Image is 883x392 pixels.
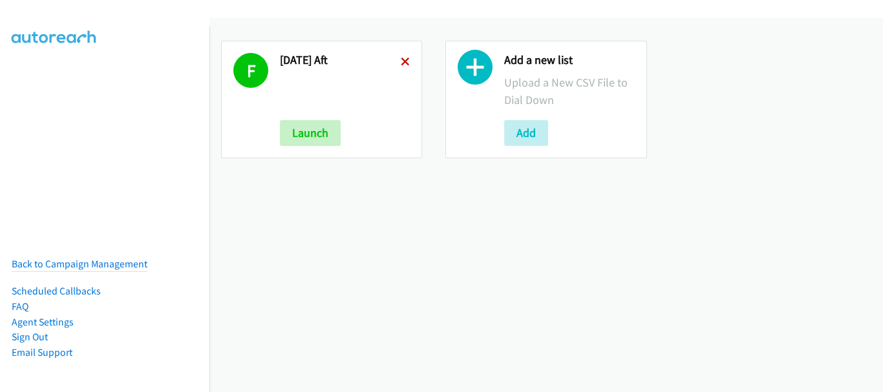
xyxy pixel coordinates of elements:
h1: F [233,53,268,88]
a: Scheduled Callbacks [12,285,101,297]
iframe: Checklist [621,336,873,382]
a: Email Support [12,346,72,358]
button: Launch [280,120,341,146]
h2: Add a new list [504,53,634,68]
a: Agent Settings [12,316,74,328]
a: Sign Out [12,331,48,343]
a: Back to Campaign Management [12,258,147,270]
h2: [DATE] Aft [280,53,401,68]
button: Add [504,120,548,146]
a: FAQ [12,300,28,313]
p: Upload a New CSV File to Dial Down [504,74,634,108]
